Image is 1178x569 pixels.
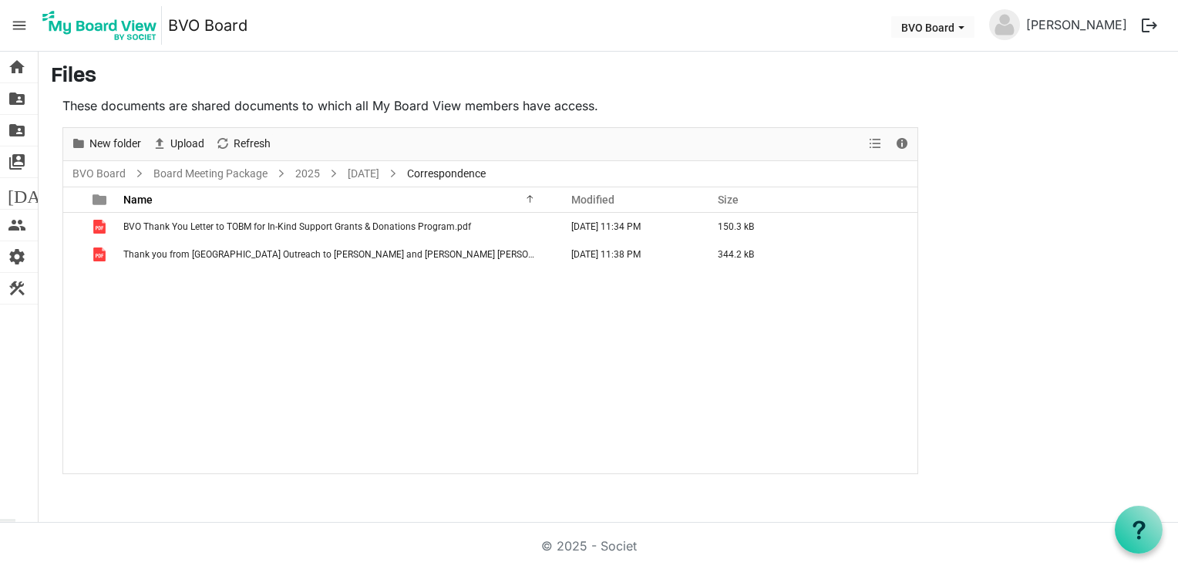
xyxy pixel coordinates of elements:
div: View [863,128,889,160]
td: September 22, 2025 11:38 PM column header Modified [555,241,702,268]
a: My Board View Logo [38,6,168,45]
h3: Files [51,64,1166,90]
span: Upload [169,134,206,153]
span: Size [718,194,739,206]
span: folder_shared [8,83,26,114]
div: Details [889,128,915,160]
div: Refresh [210,128,276,160]
span: Thank you from [GEOGRAPHIC_DATA] Outreach to [PERSON_NAME] and [PERSON_NAME] [PERSON_NAME] Redbir... [123,249,618,260]
span: construction [8,273,26,304]
p: These documents are shared documents to which all My Board View members have access. [62,96,918,115]
div: New folder [66,128,146,160]
td: is template cell column header type [83,241,119,268]
button: logout [1133,9,1166,42]
button: New folder [69,134,144,153]
button: BVO Board dropdownbutton [891,16,974,38]
div: Upload [146,128,210,160]
img: no-profile-picture.svg [989,9,1020,40]
a: [DATE] [345,164,382,183]
a: [PERSON_NAME] [1020,9,1133,40]
span: switch_account [8,146,26,177]
span: people [8,210,26,241]
span: Correspondence [404,164,489,183]
td: checkbox [63,241,83,268]
a: BVO Board [168,10,247,41]
span: New folder [88,134,143,153]
button: Details [892,134,913,153]
td: September 22, 2025 11:34 PM column header Modified [555,213,702,241]
a: © 2025 - Societ [541,538,637,554]
button: Refresh [213,134,274,153]
span: home [8,52,26,82]
td: checkbox [63,213,83,241]
span: BVO Thank You Letter to TOBM for In-Kind Support Grants & Donations Program.pdf [123,221,471,232]
span: Refresh [232,134,272,153]
span: Name [123,194,153,206]
td: BVO Thank You Letter to TOBM for In-Kind Support Grants & Donations Program.pdf is template cell ... [119,213,555,241]
span: settings [8,241,26,272]
a: Board Meeting Package [150,164,271,183]
a: BVO Board [69,164,129,183]
td: Thank you from Beaver Valley Outreach to Chris McKhool and Elder Dr. Duke Redbird.pdf is template... [119,241,555,268]
a: 2025 [292,164,323,183]
span: folder_shared [8,115,26,146]
button: View dropdownbutton [866,134,884,153]
td: 344.2 kB is template cell column header Size [702,241,786,268]
td: 150.3 kB is template cell column header Size [702,213,786,241]
span: [DATE] [8,178,67,209]
span: menu [5,11,34,40]
button: Upload [150,134,207,153]
img: My Board View Logo [38,6,162,45]
td: is template cell column header type [83,213,119,241]
span: Modified [571,194,614,206]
